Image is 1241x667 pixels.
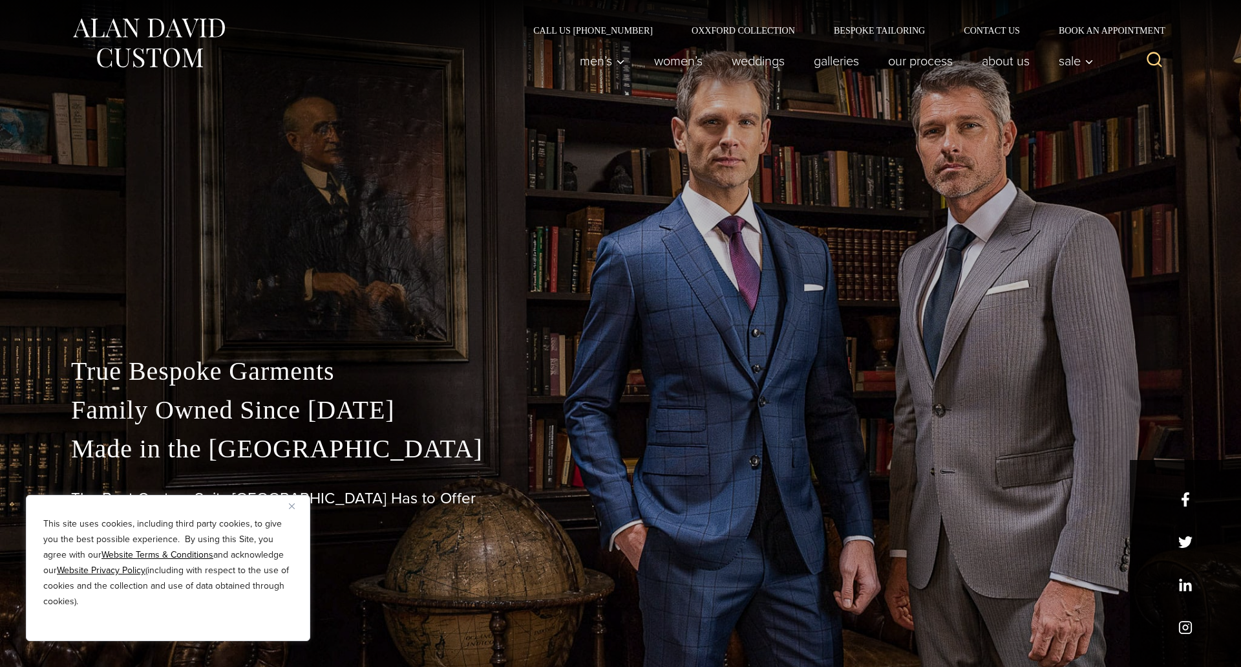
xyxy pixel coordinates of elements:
[101,548,213,562] a: Website Terms & Conditions
[289,503,295,509] img: Close
[580,54,625,67] span: Men’s
[1178,620,1193,635] a: instagram
[968,48,1045,74] a: About Us
[1178,492,1193,507] a: facebook
[874,48,968,74] a: Our Process
[43,516,293,609] p: This site uses cookies, including third party cookies, to give you the best possible experience. ...
[71,14,226,72] img: Alan David Custom
[814,26,944,35] a: Bespoke Tailoring
[566,48,1101,74] nav: Primary Navigation
[1059,54,1094,67] span: Sale
[1178,578,1193,592] a: linkedin
[71,489,1170,508] h1: The Best Custom Suits [GEOGRAPHIC_DATA] Has to Offer
[289,498,304,514] button: Close
[57,563,145,577] a: Website Privacy Policy
[1039,26,1170,35] a: Book an Appointment
[944,26,1039,35] a: Contact Us
[1178,535,1193,549] a: x/twitter
[1139,45,1170,76] button: View Search Form
[672,26,814,35] a: Oxxford Collection
[800,48,874,74] a: Galleries
[640,48,717,74] a: Women’s
[71,352,1170,468] p: True Bespoke Garments Family Owned Since [DATE] Made in the [GEOGRAPHIC_DATA]
[514,26,1170,35] nav: Secondary Navigation
[717,48,800,74] a: weddings
[514,26,672,35] a: Call Us [PHONE_NUMBER]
